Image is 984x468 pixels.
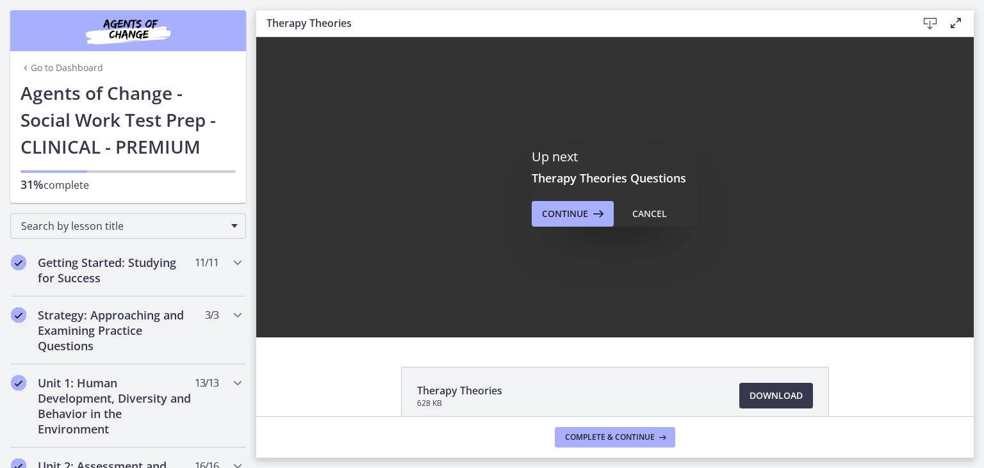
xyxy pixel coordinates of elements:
[555,427,675,448] button: Complete & continue
[20,61,103,74] a: Go to Dashboard
[38,255,194,286] h2: Getting Started: Studying for Success
[11,375,26,391] i: Completed
[20,177,44,192] span: 31%
[750,388,803,403] span: Download
[532,170,698,186] h3: Therapy Theories Questions
[417,398,502,408] span: 628 KB
[38,307,194,353] h2: Strategy: Approaching and Examining Practice Questions
[532,201,614,227] button: Continue
[532,149,698,165] p: Up next
[632,206,667,222] div: Cancel
[20,177,236,193] p: complete
[542,206,588,222] span: Continue
[417,383,502,398] span: Therapy Theories
[11,255,26,270] i: Completed
[266,15,897,31] h3: Therapy Theories
[565,432,655,442] span: Complete & continue
[195,255,218,270] span: 11 / 11
[205,307,218,323] span: 3 / 3
[11,307,26,323] i: Completed
[622,201,677,227] button: Cancel
[20,79,236,160] h1: Agents of Change - Social Work Test Prep - CLINICAL - PREMIUM
[739,383,813,408] a: Download
[51,15,205,46] img: Agents of Change
[21,219,225,233] span: Search by lesson title
[195,375,218,391] span: 13 / 13
[38,375,194,437] h2: Unit 1: Human Development, Diversity and Behavior in the Environment
[10,213,246,239] div: Search by lesson title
